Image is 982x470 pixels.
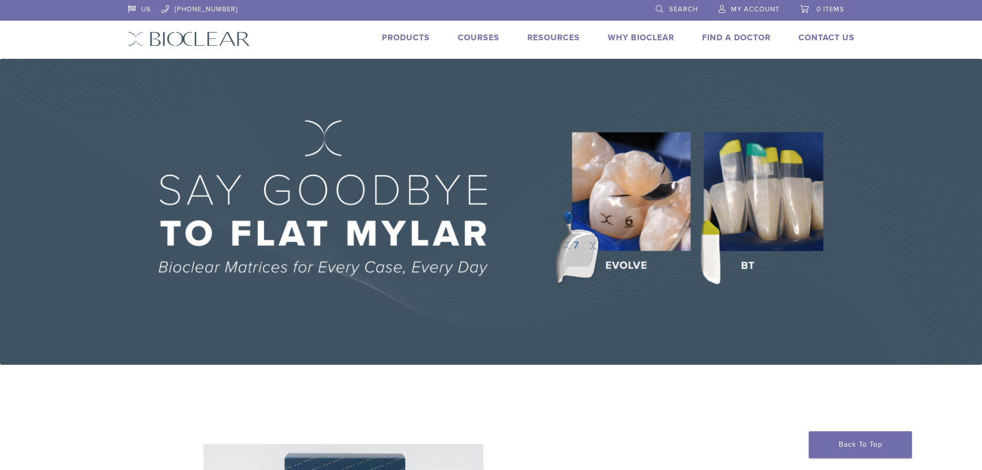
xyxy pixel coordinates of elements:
[731,5,779,13] span: My Account
[702,33,771,43] a: Find A Doctor
[128,31,250,46] img: Bioclear
[458,33,500,43] a: Courses
[798,33,855,43] a: Contact Us
[669,5,698,13] span: Search
[608,33,674,43] a: Why Bioclear
[382,33,430,43] a: Products
[527,33,580,43] a: Resources
[809,431,912,458] a: Back To Top
[817,5,844,13] span: 0 items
